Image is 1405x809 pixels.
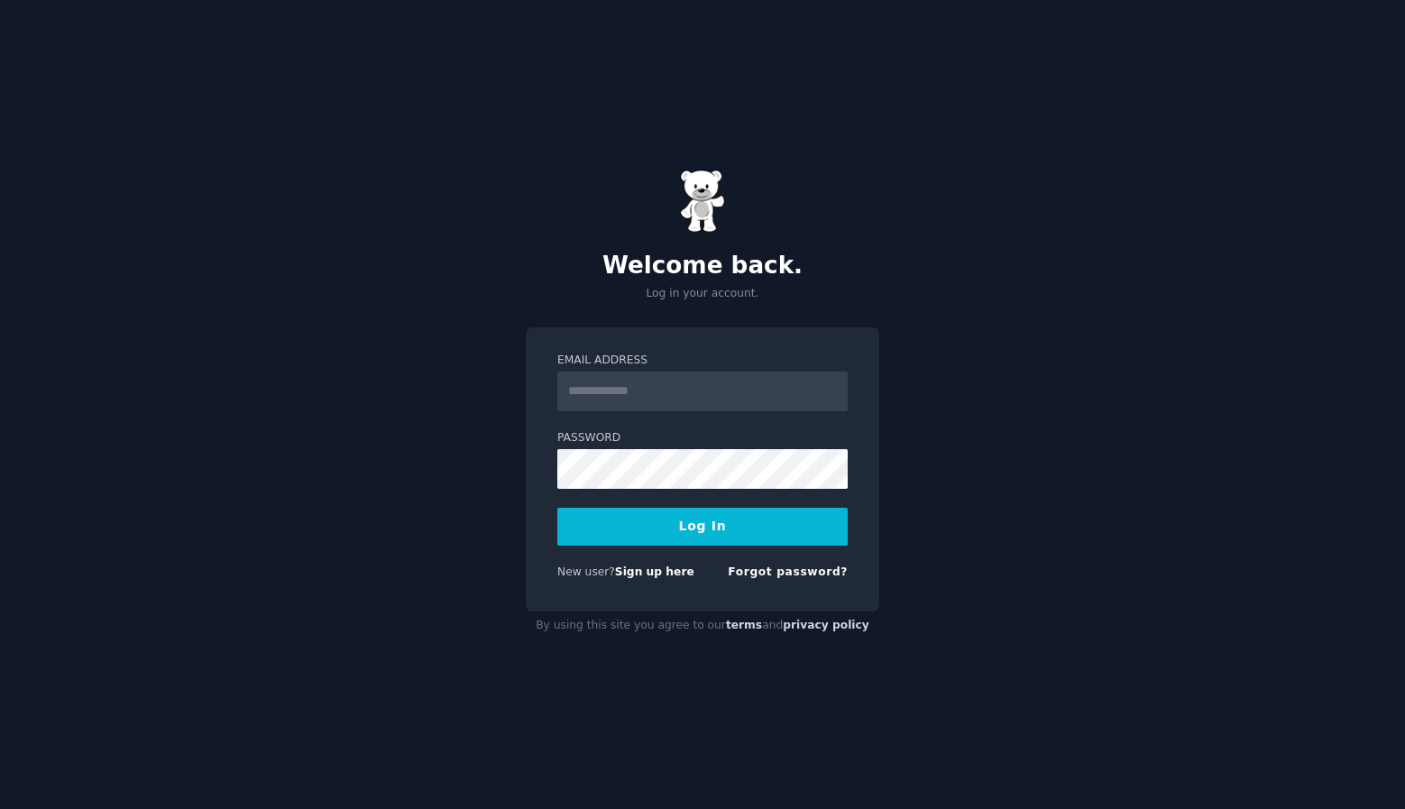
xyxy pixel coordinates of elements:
p: Log in your account. [526,286,879,302]
label: Email Address [557,353,848,369]
button: Log In [557,508,848,546]
label: Password [557,430,848,446]
img: Gummy Bear [680,170,725,233]
h2: Welcome back. [526,252,879,280]
span: New user? [557,565,615,578]
a: Forgot password? [728,565,848,578]
a: privacy policy [783,619,869,631]
div: By using this site you agree to our and [526,611,879,640]
a: terms [726,619,762,631]
a: Sign up here [615,565,694,578]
